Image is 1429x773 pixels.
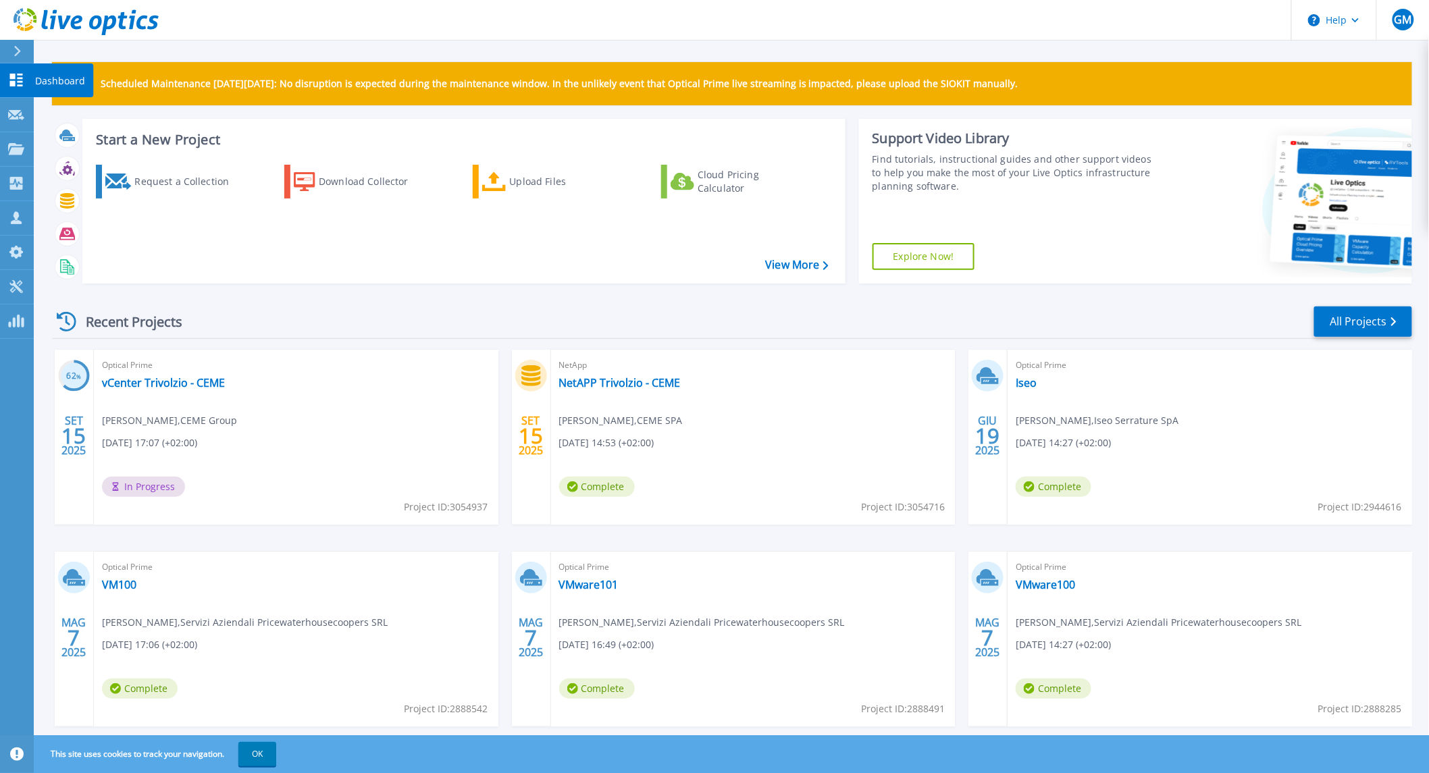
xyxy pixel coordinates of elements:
[698,168,806,195] div: Cloud Pricing Calculator
[518,613,544,662] div: MAG 2025
[61,430,86,442] span: 15
[68,632,80,643] span: 7
[559,578,619,591] a: VMware101
[559,435,654,450] span: [DATE] 14:53 (+02:00)
[525,632,537,643] span: 7
[61,613,86,662] div: MAG 2025
[559,413,683,428] span: [PERSON_NAME] , CEME SPA
[559,637,654,652] span: [DATE] 16:49 (+02:00)
[473,165,623,198] a: Upload Files
[102,477,185,497] span: In Progress
[96,165,246,198] a: Request a Collection
[559,615,845,630] span: [PERSON_NAME] , Servizi Aziendali Pricewaterhousecoopers SRL
[559,376,681,390] a: NetAPP Trivolzio - CEME
[102,637,197,652] span: [DATE] 17:06 (+02:00)
[1394,14,1411,25] span: GM
[58,369,90,384] h3: 62
[1314,306,1412,337] a: All Projects
[1016,413,1178,428] span: [PERSON_NAME] , Iseo Serrature SpA
[559,678,635,699] span: Complete
[1016,637,1111,652] span: [DATE] 14:27 (+02:00)
[559,477,635,497] span: Complete
[102,678,178,699] span: Complete
[102,376,225,390] a: vCenter Trivolzio - CEME
[1318,500,1402,514] span: Project ID: 2944616
[319,168,427,195] div: Download Collector
[102,435,197,450] span: [DATE] 17:07 (+02:00)
[405,500,488,514] span: Project ID: 3054937
[873,153,1156,193] div: Find tutorials, instructional guides and other support videos to help you make the most of your L...
[1016,435,1111,450] span: [DATE] 14:27 (+02:00)
[873,130,1156,147] div: Support Video Library
[102,615,388,630] span: [PERSON_NAME] , Servizi Aziendali Pricewaterhousecoopers SRL
[559,358,947,373] span: NetApp
[861,500,945,514] span: Project ID: 3054716
[519,430,543,442] span: 15
[102,560,490,575] span: Optical Prime
[101,78,1018,89] p: Scheduled Maintenance [DATE][DATE]: No disruption is expected during the maintenance window. In t...
[976,430,1000,442] span: 19
[510,168,618,195] div: Upload Files
[1016,560,1404,575] span: Optical Prime
[1016,578,1075,591] a: VMware100
[765,259,828,271] a: View More
[102,578,136,591] a: VM100
[1016,678,1091,699] span: Complete
[982,632,994,643] span: 7
[873,243,975,270] a: Explore Now!
[1016,615,1301,630] span: [PERSON_NAME] , Servizi Aziendali Pricewaterhousecoopers SRL
[1318,701,1402,716] span: Project ID: 2888285
[37,742,276,766] span: This site uses cookies to track your navigation.
[238,742,276,766] button: OK
[559,560,947,575] span: Optical Prime
[861,701,945,716] span: Project ID: 2888491
[661,165,812,198] a: Cloud Pricing Calculator
[975,613,1001,662] div: MAG 2025
[1016,358,1404,373] span: Optical Prime
[134,168,242,195] div: Request a Collection
[96,132,828,147] h3: Start a New Project
[102,358,490,373] span: Optical Prime
[1016,477,1091,497] span: Complete
[102,413,237,428] span: [PERSON_NAME] , CEME Group
[975,411,1001,460] div: GIU 2025
[52,305,201,338] div: Recent Projects
[284,165,435,198] a: Download Collector
[1016,376,1037,390] a: Iseo
[76,373,81,380] span: %
[61,411,86,460] div: SET 2025
[518,411,544,460] div: SET 2025
[35,63,85,99] p: Dashboard
[405,701,488,716] span: Project ID: 2888542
